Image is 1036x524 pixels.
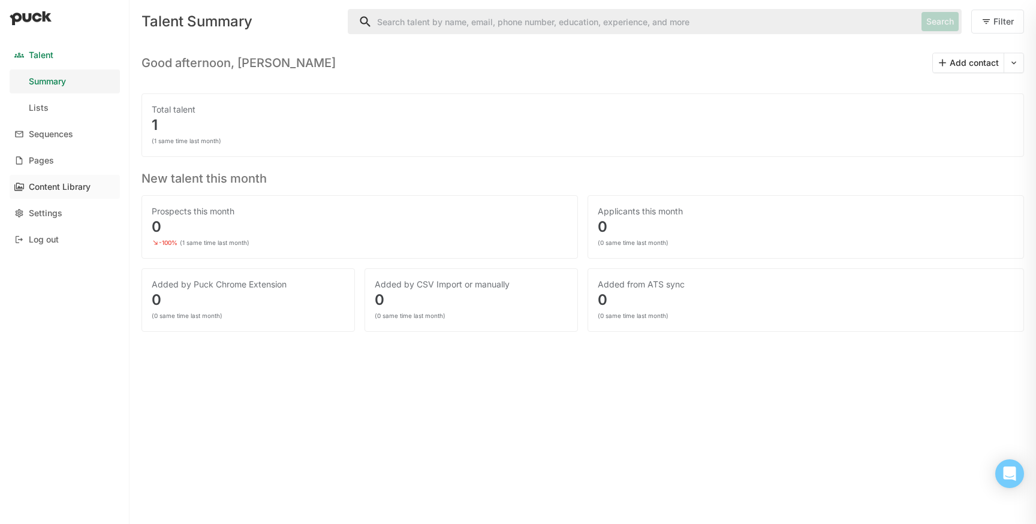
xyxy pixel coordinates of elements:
[10,96,120,120] a: Lists
[29,129,73,140] div: Sequences
[598,239,668,246] div: (0 same time last month)
[141,56,336,70] h3: Good afternoon, [PERSON_NAME]
[995,459,1024,488] div: Open Intercom Messenger
[152,312,222,319] div: (0 same time last month)
[152,205,568,217] div: Prospects this month
[141,166,1024,186] h3: New talent this month
[29,50,53,60] div: Talent
[598,220,1014,234] div: 0
[348,10,917,34] input: Search
[152,293,345,307] div: 0
[10,69,120,93] a: Summary
[29,208,62,219] div: Settings
[10,43,120,67] a: Talent
[10,149,120,172] a: Pages
[598,205,1014,217] div: Applicants this month
[10,175,120,199] a: Content Library
[29,182,91,192] div: Content Library
[375,278,568,290] div: Added by CSV Import or manually
[29,156,54,166] div: Pages
[375,312,445,319] div: (0 same time last month)
[159,239,177,246] div: -100%
[598,278,1014,290] div: Added from ATS sync
[152,137,221,144] div: (1 same time last month)
[152,104,1014,116] div: Total talent
[598,312,668,319] div: (0 same time last month)
[971,10,1024,34] button: Filter
[10,122,120,146] a: Sequences
[29,77,66,87] div: Summary
[29,235,59,245] div: Log out
[180,239,249,246] div: (1 same time last month)
[933,53,1004,72] button: Add contact
[375,293,568,307] div: 0
[598,293,1014,307] div: 0
[29,103,49,113] div: Lists
[141,14,338,29] div: Talent Summary
[10,201,120,225] a: Settings
[152,220,568,234] div: 0
[152,278,345,290] div: Added by Puck Chrome Extension
[152,118,1014,132] div: 1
